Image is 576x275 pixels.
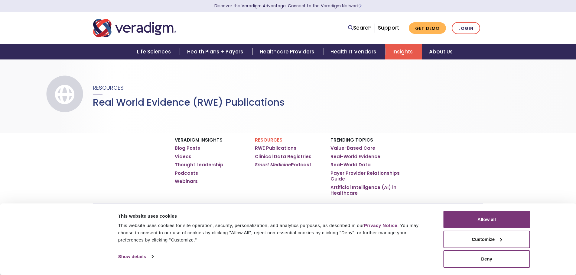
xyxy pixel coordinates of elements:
a: Value-Based Care [330,145,375,151]
button: Allow all [444,211,530,228]
a: Health IT Vendors [323,44,385,59]
a: Videos [175,154,191,160]
em: Smart Medicine [255,161,291,168]
span: Learn More [359,3,362,9]
a: Life Sciences [130,44,180,59]
div: This website uses cookies for site operation, security, personalization, and analytics purposes, ... [118,222,430,244]
a: Real-World Data [330,162,371,168]
button: Customize [444,231,530,248]
a: Login [452,22,480,34]
div: This website uses cookies [118,213,430,220]
a: Health Plans + Payers [180,44,252,59]
img: Veradigm logo [93,18,176,38]
button: Deny [444,250,530,268]
a: Real-World Evidence [330,154,380,160]
a: Webinars [175,178,198,184]
a: Blog Posts [175,145,200,151]
a: Podcasts [175,170,198,176]
a: Search [348,24,372,32]
a: Artificial Intelligence (AI) in Healthcare [330,184,402,196]
a: Privacy Notice [364,223,397,228]
a: Support [378,24,399,31]
a: Show details [118,252,153,261]
a: Get Demo [409,22,446,34]
a: RWE Publications [255,145,296,151]
a: Discover the Veradigm Advantage: Connect to the Veradigm NetworkLearn More [214,3,362,9]
a: About Us [422,44,460,59]
a: Thought Leadership [175,162,223,168]
h1: Real World Evidence (RWE) Publications [93,97,285,108]
a: Healthcare Providers [252,44,323,59]
span: Resources [93,84,124,91]
a: Insights [385,44,422,59]
a: Clinical Data Registries [255,154,311,160]
a: Smart MedicinePodcast [255,162,311,168]
a: Payer Provider Relationships Guide [330,170,402,182]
